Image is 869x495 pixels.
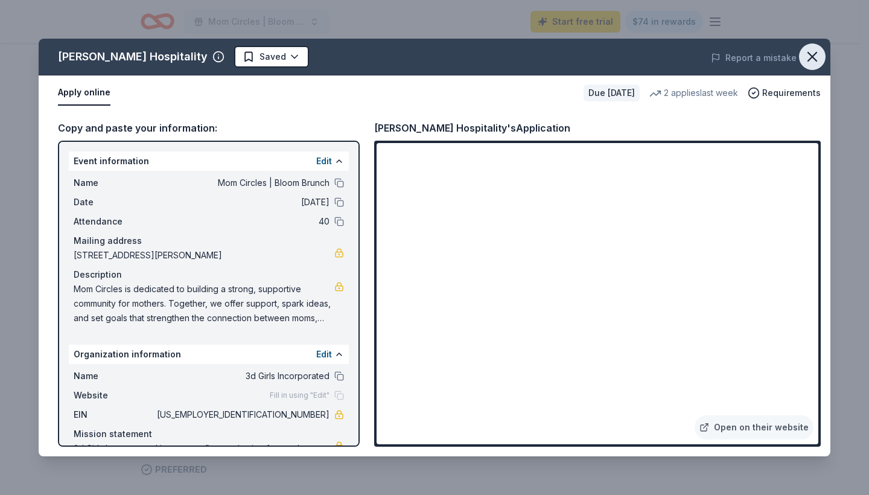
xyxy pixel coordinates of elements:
[154,407,329,422] span: [US_EMPLOYER_IDENTIFICATION_NUMBER]
[74,195,154,209] span: Date
[154,195,329,209] span: [DATE]
[234,46,309,68] button: Saved
[762,86,821,100] span: Requirements
[74,407,154,422] span: EIN
[316,154,332,168] button: Edit
[748,86,821,100] button: Requirements
[74,441,334,485] span: 3d Girls Incorporated is a nonprofit organization focused on youth development. It is based in [G...
[649,86,738,100] div: 2 applies last week
[74,427,344,441] div: Mission statement
[74,234,344,248] div: Mailing address
[584,85,640,101] div: Due [DATE]
[74,176,154,190] span: Name
[154,176,329,190] span: Mom Circles | Bloom Brunch
[270,391,329,400] span: Fill in using "Edit"
[154,214,329,229] span: 40
[74,248,334,263] span: [STREET_ADDRESS][PERSON_NAME]
[74,388,154,403] span: Website
[154,369,329,383] span: 3d Girls Incorporated
[74,282,334,325] span: Mom Circles is dedicated to building a strong, supportive community for mothers. Together, we off...
[69,152,349,171] div: Event information
[58,47,208,66] div: [PERSON_NAME] Hospitality
[69,345,349,364] div: Organization information
[711,51,797,65] button: Report a mistake
[695,415,813,439] a: Open on their website
[259,49,286,64] span: Saved
[74,369,154,383] span: Name
[316,347,332,362] button: Edit
[374,120,570,136] div: [PERSON_NAME] Hospitality's Application
[58,80,110,106] button: Apply online
[58,120,360,136] div: Copy and paste your information:
[74,267,344,282] div: Description
[74,214,154,229] span: Attendance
